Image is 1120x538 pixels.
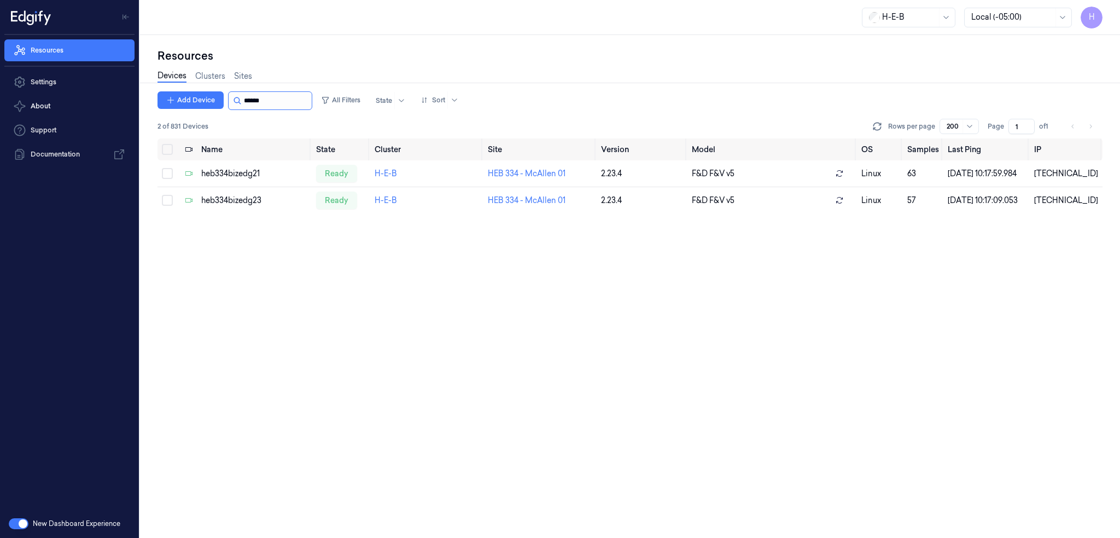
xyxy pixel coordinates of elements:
th: Site [483,138,597,160]
a: Sites [234,71,252,82]
th: OS [857,138,903,160]
div: ready [316,165,357,182]
span: 2 of 831 Devices [157,122,208,131]
button: Toggle Navigation [117,8,135,26]
span: F&D F&V v5 [692,195,734,206]
div: heb334bizedg21 [201,168,307,180]
div: [TECHNICAL_ID] [1034,168,1098,180]
a: H-E-B [375,169,397,178]
button: H [1081,7,1102,28]
th: Version [597,138,687,160]
th: Name [197,138,312,160]
p: linux [861,195,899,206]
div: [TECHNICAL_ID] [1034,195,1098,206]
a: HEB 334 - McAllen 01 [488,195,565,205]
a: H-E-B [375,195,397,205]
button: Add Device [157,91,224,109]
a: Documentation [4,143,135,165]
a: Resources [4,39,135,61]
th: Last Ping [943,138,1030,160]
button: All Filters [317,91,365,109]
a: HEB 334 - McAllen 01 [488,169,565,178]
a: Devices [157,70,186,83]
button: About [4,95,135,117]
p: Rows per page [888,122,935,131]
th: Model [687,138,857,160]
span: of 1 [1039,122,1057,131]
button: Select row [162,168,173,179]
div: [DATE] 10:17:09.053 [948,195,1025,206]
button: Select all [162,144,173,155]
a: Support [4,119,135,141]
div: ready [316,192,357,209]
div: 57 [907,195,939,206]
button: Select row [162,195,173,206]
th: Samples [903,138,943,160]
a: Settings [4,71,135,93]
nav: pagination [1065,119,1098,134]
a: Clusters [195,71,225,82]
div: [DATE] 10:17:59.984 [948,168,1025,180]
div: 2.23.4 [601,195,683,206]
th: State [312,138,370,160]
th: IP [1030,138,1102,160]
p: linux [861,168,899,180]
span: F&D F&V v5 [692,168,734,180]
div: Resources [157,48,1102,63]
div: heb334bizedg23 [201,195,307,206]
th: Cluster [370,138,483,160]
div: 63 [907,168,939,180]
div: 2.23.4 [601,168,683,180]
span: Page [988,122,1004,131]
